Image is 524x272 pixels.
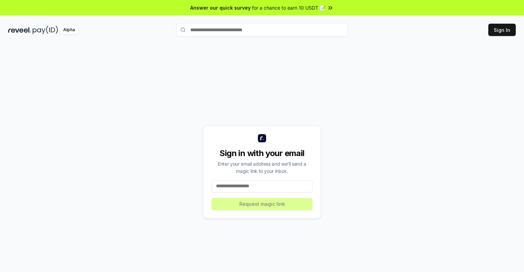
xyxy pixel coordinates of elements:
[212,148,312,159] div: Sign in with your email
[258,134,266,142] img: logo_small
[59,26,79,34] div: Alpha
[33,26,58,34] img: pay_id
[212,160,312,175] div: Enter your email address and we’ll send a magic link to your inbox.
[190,4,251,11] span: Answer our quick survey
[488,24,516,36] button: Sign In
[252,4,326,11] span: for a chance to earn 10 USDT 📝
[8,26,31,34] img: reveel_dark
